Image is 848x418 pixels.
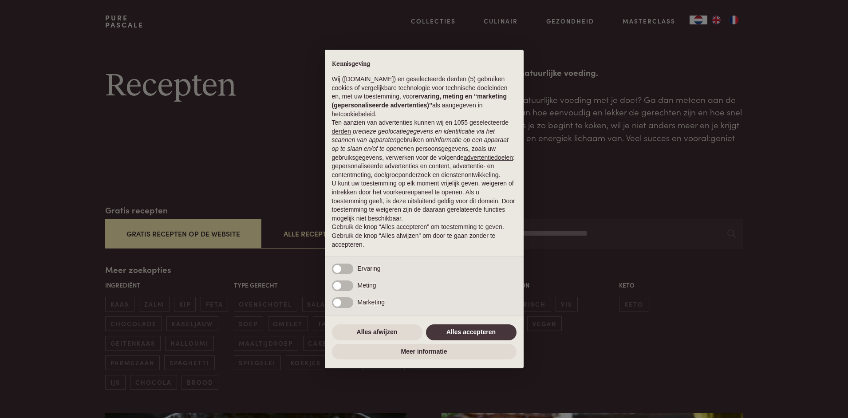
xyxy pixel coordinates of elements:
button: derden [332,127,351,136]
button: Meer informatie [332,344,517,360]
strong: ervaring, meting en “marketing (gepersonaliseerde advertenties)” [332,93,507,109]
span: Ervaring [358,265,381,272]
em: informatie op een apparaat op te slaan en/of te openen [332,136,509,152]
p: U kunt uw toestemming op elk moment vrijelijk geven, weigeren of intrekken door het voorkeurenpan... [332,179,517,223]
button: Alles afwijzen [332,324,422,340]
span: Marketing [358,299,385,306]
button: Alles accepteren [426,324,517,340]
em: precieze geolocatiegegevens en identificatie via het scannen van apparaten [332,128,495,144]
button: advertentiedoelen [464,154,513,162]
p: Gebruik de knop “Alles accepteren” om toestemming te geven. Gebruik de knop “Alles afwijzen” om d... [332,223,517,249]
a: cookiebeleid [340,110,375,118]
p: Wij ([DOMAIN_NAME]) en geselecteerde derden (5) gebruiken cookies of vergelijkbare technologie vo... [332,75,517,118]
p: Ten aanzien van advertenties kunnen wij en 1055 geselecteerde gebruiken om en persoonsgegevens, z... [332,118,517,179]
h2: Kennisgeving [332,60,517,68]
span: Meting [358,282,376,289]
